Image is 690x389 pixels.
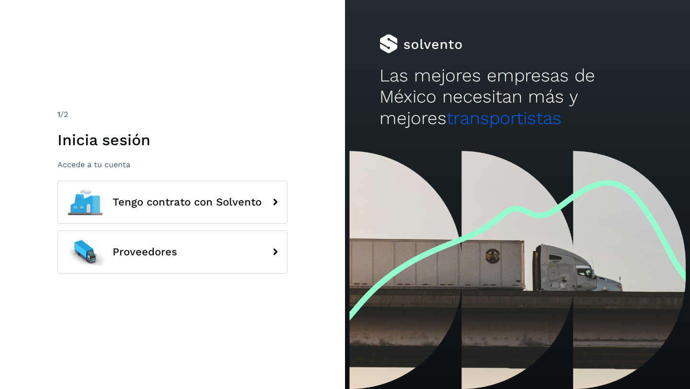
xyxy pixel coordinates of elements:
h2: Las mejores empresas de México necesitan más y mejores [379,65,655,129]
p: Accede a tu cuenta [57,160,287,169]
button: Tengo contrato con Solvento [57,181,287,224]
span: 1 [57,110,60,119]
button: Proveedores [57,230,287,274]
span: transportistas [447,108,562,128]
h1: Inicia sesión [57,131,287,149]
div: /2 [57,109,287,120]
span: Proveedores [113,246,177,258]
span: Tengo contrato con Solvento [113,196,262,208]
